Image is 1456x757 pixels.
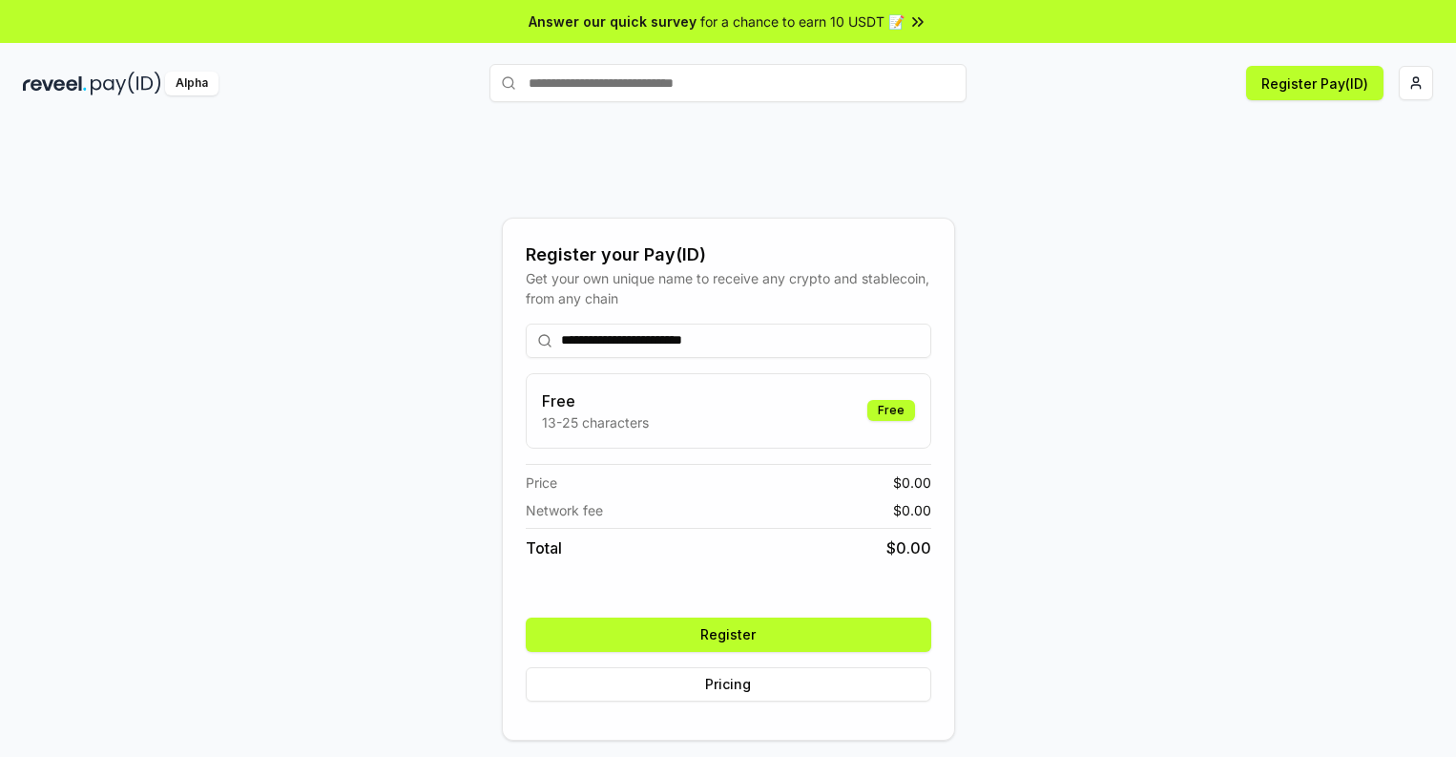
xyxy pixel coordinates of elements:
[526,667,931,702] button: Pricing
[91,72,161,95] img: pay_id
[165,72,218,95] div: Alpha
[1246,66,1383,100] button: Register Pay(ID)
[867,400,915,421] div: Free
[526,500,603,520] span: Network fee
[526,268,931,308] div: Get your own unique name to receive any crypto and stablecoin, from any chain
[529,11,697,32] span: Answer our quick survey
[886,536,931,559] span: $ 0.00
[893,500,931,520] span: $ 0.00
[700,11,905,32] span: for a chance to earn 10 USDT 📝
[526,618,931,652] button: Register
[526,242,931,268] div: Register your Pay(ID)
[893,473,931,493] span: $ 0.00
[526,473,557,493] span: Price
[526,536,562,559] span: Total
[542,412,649,432] p: 13-25 characters
[23,72,87,95] img: reveel_dark
[542,389,649,412] h3: Free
